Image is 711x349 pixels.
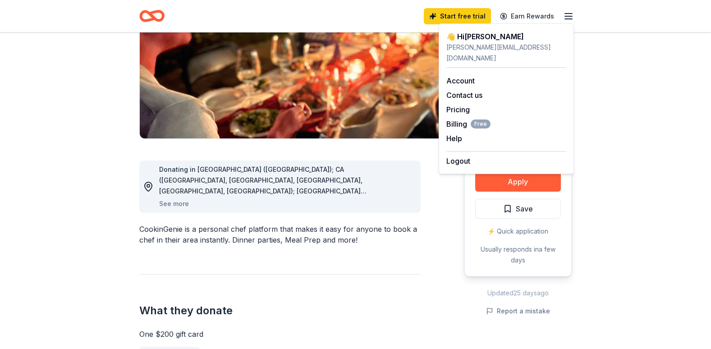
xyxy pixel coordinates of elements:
[139,303,421,318] h2: What they donate
[446,42,566,64] div: [PERSON_NAME][EMAIL_ADDRESS][DOMAIN_NAME]
[464,288,572,298] div: Updated 25 days ago
[446,133,462,144] button: Help
[446,31,566,42] div: 👋 Hi [PERSON_NAME]
[475,226,561,237] div: ⚡️ Quick application
[139,224,421,245] div: CookinGenie is a personal chef platform that makes it easy for anyone to book a chef in their are...
[446,90,482,101] button: Contact us
[159,198,189,209] button: See more
[446,119,491,129] span: Billing
[475,199,561,219] button: Save
[139,329,421,340] div: One $200 gift card
[446,76,475,85] a: Account
[446,105,470,114] a: Pricing
[471,119,491,129] span: Free
[139,5,165,27] a: Home
[424,8,491,24] a: Start free trial
[495,8,560,24] a: Earn Rewards
[516,203,533,215] span: Save
[475,172,561,192] button: Apply
[475,244,561,266] div: Usually responds in a few days
[446,156,470,166] button: Logout
[486,306,550,317] button: Report a mistake
[446,119,491,129] button: BillingFree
